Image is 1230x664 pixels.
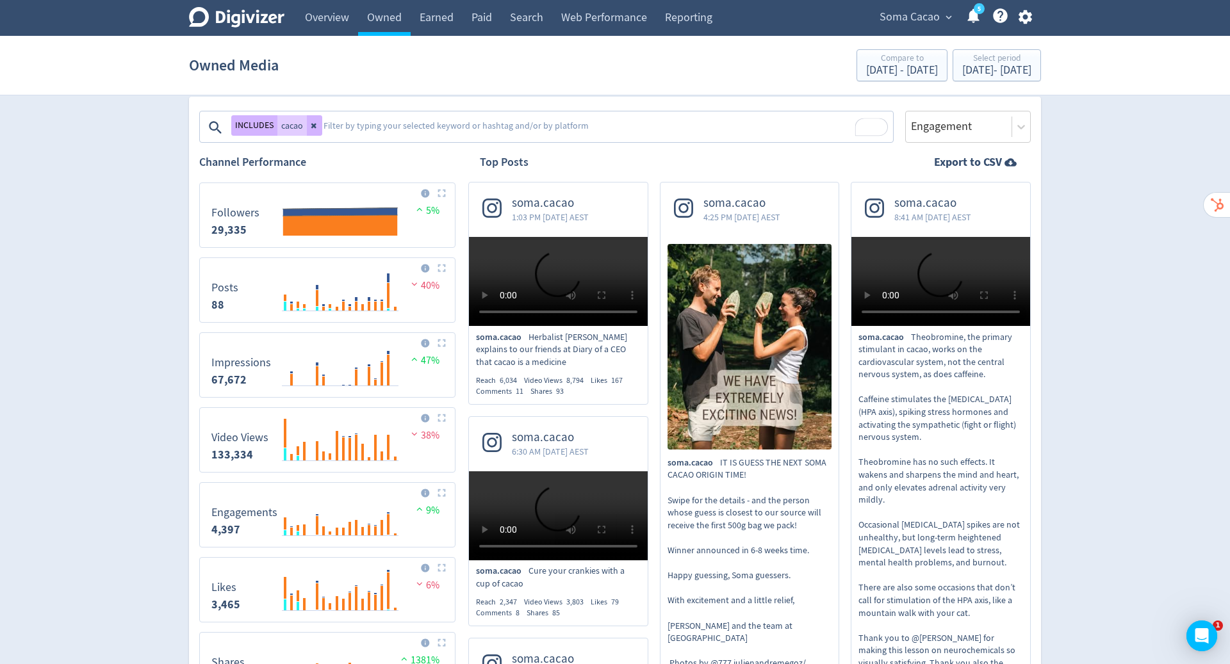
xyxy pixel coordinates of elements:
div: Comments [476,608,527,619]
span: soma.cacao [512,196,589,211]
div: Video Views [524,597,591,608]
svg: Likes 245 [205,563,450,617]
div: [DATE] - [DATE] [962,65,1031,76]
dt: Video Views [211,430,268,445]
svg: Impressions 0 [205,338,450,392]
a: 5 [974,3,985,14]
div: Video Views [524,375,591,386]
span: 6% [413,579,439,592]
img: Placeholder [438,339,446,347]
svg: Video Views 8,518 [205,413,450,467]
dt: Engagements [211,505,277,520]
strong: 133,334 [211,447,253,462]
button: Soma Cacao [875,7,955,28]
span: 2,347 [500,597,517,607]
span: 4:25 PM [DATE] AEST [703,211,780,223]
span: expand_more [943,12,955,23]
div: Reach [476,597,524,608]
span: cacao [281,121,303,130]
strong: Export to CSV [934,154,1002,170]
span: 38% [408,429,439,442]
h1: Owned Media [189,45,279,86]
textarea: To enrich screen reader interactions, please activate Accessibility in Grammarly extension settings [322,115,892,140]
strong: 29,335 [211,222,247,238]
h2: Top Posts [480,154,529,170]
div: Shares [530,386,571,397]
button: Select period[DATE]- [DATE] [953,49,1041,81]
div: Likes [591,375,630,386]
span: 8:41 AM [DATE] AEST [894,211,971,223]
h2: Channel Performance [199,154,455,170]
span: soma.cacao [858,331,911,344]
span: 9% [413,504,439,517]
button: Compare to[DATE] - [DATE] [857,49,947,81]
img: positive-performance.svg [408,354,421,364]
strong: 4,397 [211,522,240,537]
svg: Engagements 249 [205,488,450,542]
a: soma.cacao1:03 PM [DATE] AESTsoma.cacaoHerbalist [PERSON_NAME] explains to our friends at Diary o... [469,182,648,397]
strong: 88 [211,297,224,312]
div: Likes [591,597,626,608]
dt: Impressions [211,355,271,370]
span: 1:03 PM [DATE] AEST [512,211,589,223]
span: soma.cacao [668,457,720,469]
img: IT IS GUESS THE NEXT SOMA CACAO ORIGIN TIME! Swipe for the details - and the person whose guess i... [668,244,832,449]
span: 47% [408,354,439,367]
strong: 3,465 [211,597,240,612]
svg: Followers 68 [205,188,450,242]
svg: Posts 10 [205,263,450,317]
p: Cure your crankies with a cup of cacao [476,565,641,590]
img: Placeholder [438,264,446,272]
img: positive-performance.svg [413,204,426,214]
img: negative-performance.svg [413,579,426,588]
span: soma.cacao [512,430,589,445]
dt: Posts [211,280,238,295]
span: 8 [516,608,520,618]
img: Placeholder [438,489,446,497]
dt: Likes [211,580,240,595]
span: 8,794 [566,375,584,385]
span: Soma Cacao [880,7,940,28]
div: Compare to [866,54,938,65]
div: Reach [476,375,524,386]
img: Placeholder [438,189,446,197]
div: [DATE] - [DATE] [866,65,938,76]
span: soma.cacao [476,565,529,578]
span: 93 [556,386,564,396]
img: negative-performance.svg [408,429,421,439]
span: 167 [611,375,623,385]
span: 40% [408,279,439,292]
div: Comments [476,386,530,397]
span: soma.cacao [703,196,780,211]
span: 6:30 AM [DATE] AEST [512,445,589,458]
img: negative-performance.svg [408,279,421,289]
img: Placeholder [438,414,446,422]
span: 5% [413,204,439,217]
img: positive-performance.svg [413,504,426,514]
text: 5 [978,4,981,13]
span: 6,034 [500,375,517,385]
img: positive-performance.svg [398,654,411,663]
button: INCLUDES [231,115,277,136]
p: Herbalist [PERSON_NAME] explains to our friends at Diary of a CEO that cacao is a medicine [476,331,641,369]
div: Shares [527,608,567,619]
div: Select period [962,54,1031,65]
div: Open Intercom Messenger [1186,620,1217,651]
span: 11 [516,386,523,396]
span: soma.cacao [894,196,971,211]
span: soma.cacao [476,331,529,344]
a: soma.cacao6:30 AM [DATE] AESTsoma.cacaoCure your crankies with a cup of cacaoReach2,347Video View... [469,417,648,619]
span: 3,803 [566,597,584,607]
span: 85 [552,608,560,618]
img: Placeholder [438,638,446,647]
img: Placeholder [438,563,446,572]
strong: 67,672 [211,372,247,387]
dt: Followers [211,206,259,220]
span: 79 [611,597,619,607]
span: 1 [1213,620,1223,631]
